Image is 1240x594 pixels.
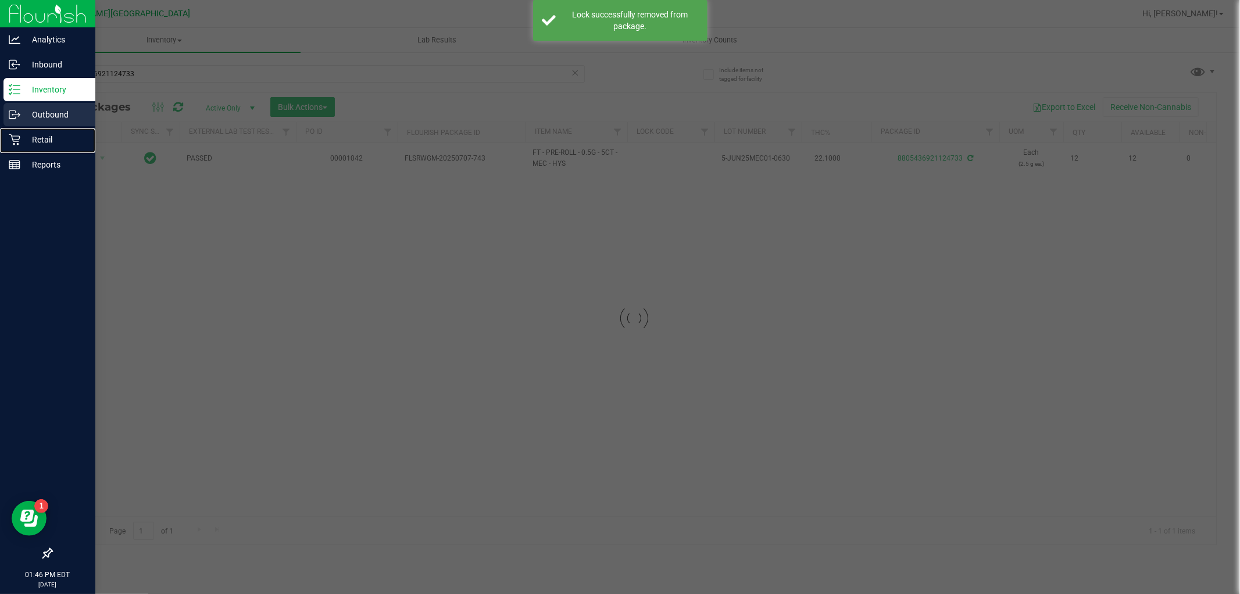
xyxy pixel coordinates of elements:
inline-svg: Analytics [9,34,20,45]
p: [DATE] [5,580,90,589]
div: Lock successfully removed from package. [562,9,699,32]
p: Reports [20,158,90,172]
p: Outbound [20,108,90,122]
inline-svg: Inbound [9,59,20,70]
inline-svg: Inventory [9,84,20,95]
iframe: Resource center [12,501,47,536]
p: 01:46 PM EDT [5,570,90,580]
inline-svg: Retail [9,134,20,145]
p: Inventory [20,83,90,97]
p: Inbound [20,58,90,72]
p: Analytics [20,33,90,47]
inline-svg: Outbound [9,109,20,120]
iframe: Resource center unread badge [34,499,48,513]
p: Retail [20,133,90,147]
inline-svg: Reports [9,159,20,170]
